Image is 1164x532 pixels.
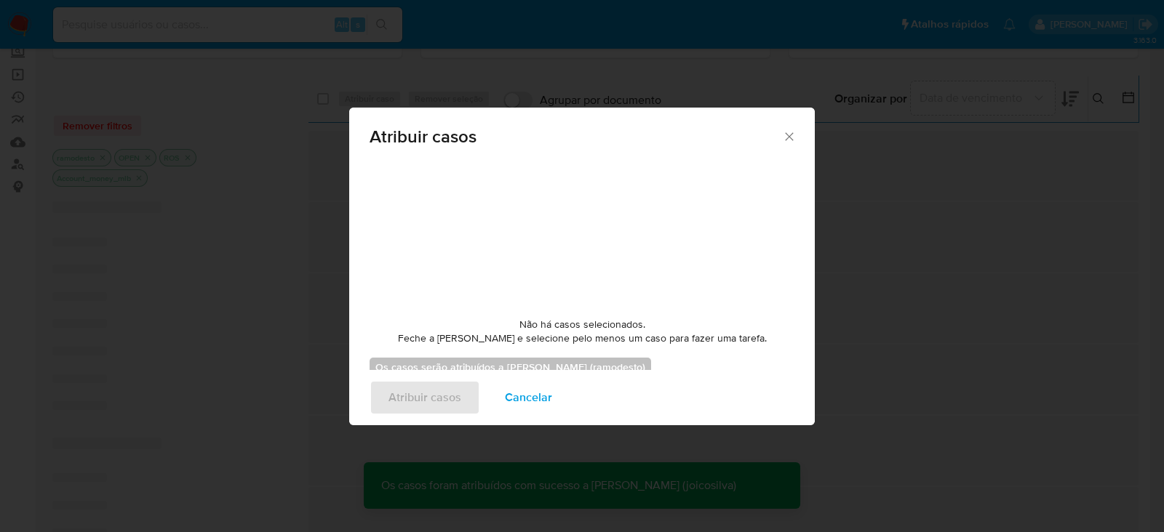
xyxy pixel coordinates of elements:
div: assign-modal [349,108,815,425]
span: Feche a [PERSON_NAME] e selecione pelo menos um caso para fazer uma tarefa. [398,331,767,346]
span: Cancelar [505,382,552,414]
button: Cancelar [486,380,571,415]
img: yH5BAEAAAAALAAAAAABAAEAAAIBRAA7 [473,161,691,306]
span: Atribuir casos [370,128,782,145]
b: Os casos serão atribuídos a [PERSON_NAME] (ramodesto) [375,360,645,374]
button: Fechar a janela [782,129,795,142]
span: Não há casos selecionados. [519,318,645,332]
